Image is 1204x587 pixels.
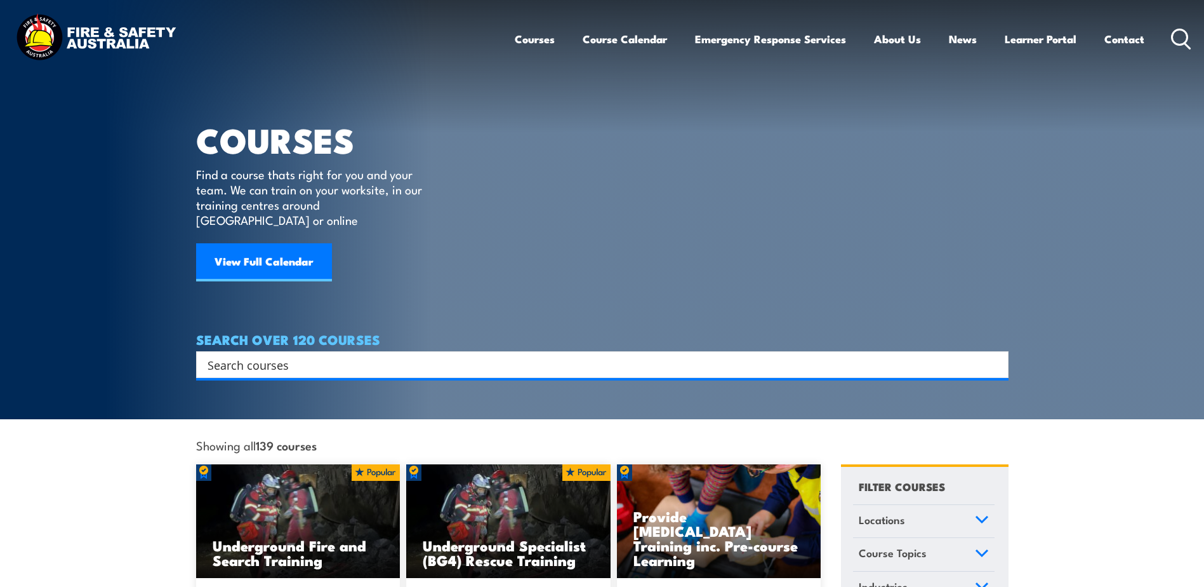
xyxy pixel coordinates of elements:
h3: Underground Specialist (BG4) Rescue Training [423,538,594,567]
form: Search form [210,356,983,374]
a: Courses [515,22,555,56]
a: Contact [1104,22,1144,56]
img: Underground mine rescue [196,464,400,579]
span: Course Topics [859,544,927,562]
button: Search magnifier button [986,356,1004,374]
a: About Us [874,22,921,56]
a: News [949,22,977,56]
span: Locations [859,511,905,529]
h3: Provide [MEDICAL_DATA] Training inc. Pre-course Learning [633,509,805,567]
a: Underground Specialist (BG4) Rescue Training [406,464,611,579]
a: Underground Fire and Search Training [196,464,400,579]
h3: Underground Fire and Search Training [213,538,384,567]
img: Low Voltage Rescue and Provide CPR [617,464,821,579]
h1: COURSES [196,125,440,154]
strong: 139 courses [256,436,317,454]
input: Search input [208,355,981,374]
a: Provide [MEDICAL_DATA] Training inc. Pre-course Learning [617,464,821,579]
span: Showing all [196,438,317,452]
a: Course Calendar [583,22,667,56]
a: Locations [853,505,995,538]
a: Course Topics [853,538,995,571]
h4: SEARCH OVER 120 COURSES [196,332,1009,346]
a: Learner Portal [1005,22,1076,56]
img: Underground mine rescue [406,464,611,579]
a: Emergency Response Services [695,22,846,56]
a: View Full Calendar [196,243,332,281]
p: Find a course thats right for you and your team. We can train on your worksite, in our training c... [196,166,428,227]
h4: FILTER COURSES [859,478,945,495]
